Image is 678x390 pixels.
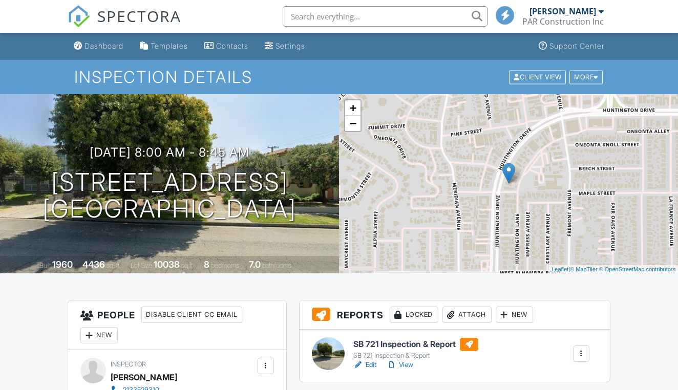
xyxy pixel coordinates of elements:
a: Dashboard [70,37,128,56]
a: Contacts [200,37,252,56]
div: | [549,265,678,274]
div: 10038 [154,259,180,270]
div: Disable Client CC Email [141,307,242,323]
div: 1960 [52,259,73,270]
h3: People [68,300,286,350]
h3: Reports [300,300,610,330]
span: bathrooms [262,262,291,269]
a: Templates [136,37,192,56]
div: 4436 [82,259,105,270]
span: SPECTORA [97,5,181,27]
h1: [STREET_ADDRESS] [GEOGRAPHIC_DATA] [43,169,296,223]
h3: [DATE] 8:00 am - 8:45 am [90,145,249,159]
div: Templates [151,41,188,50]
a: SB 721 Inspection & Report SB 721 Inspection & Report [353,338,478,360]
span: Built [39,262,51,269]
div: SB 721 Inspection & Report [353,352,478,360]
span: sq. ft. [107,262,121,269]
a: Settings [261,37,309,56]
div: New [496,307,533,323]
img: The Best Home Inspection Software - Spectora [68,5,90,28]
div: Attach [442,307,492,323]
a: SPECTORA [68,14,181,35]
a: Support Center [535,37,608,56]
a: Zoom in [345,100,361,116]
h6: SB 721 Inspection & Report [353,338,478,351]
div: Contacts [216,41,248,50]
div: 8 [204,259,209,270]
h1: Inspection Details [74,68,604,86]
div: PAR Construction Inc [522,16,604,27]
div: More [569,70,603,84]
div: [PERSON_NAME] [529,6,596,16]
div: 7.0 [249,259,261,270]
a: Client View [508,73,568,80]
input: Search everything... [283,6,488,27]
a: Leaflet [552,266,568,272]
span: sq.ft. [181,262,194,269]
div: New [80,327,118,343]
span: Lot Size [131,262,152,269]
div: Dashboard [84,41,123,50]
a: Zoom out [345,116,361,131]
a: Edit [353,360,376,370]
a: View [387,360,413,370]
div: Support Center [549,41,604,50]
span: bedrooms [211,262,239,269]
a: © MapTiler [570,266,598,272]
div: Client View [509,70,566,84]
a: © OpenStreetMap contributors [599,266,675,272]
div: [PERSON_NAME] [111,370,177,385]
div: Settings [276,41,305,50]
div: Locked [390,307,438,323]
span: Inspector [111,360,146,368]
